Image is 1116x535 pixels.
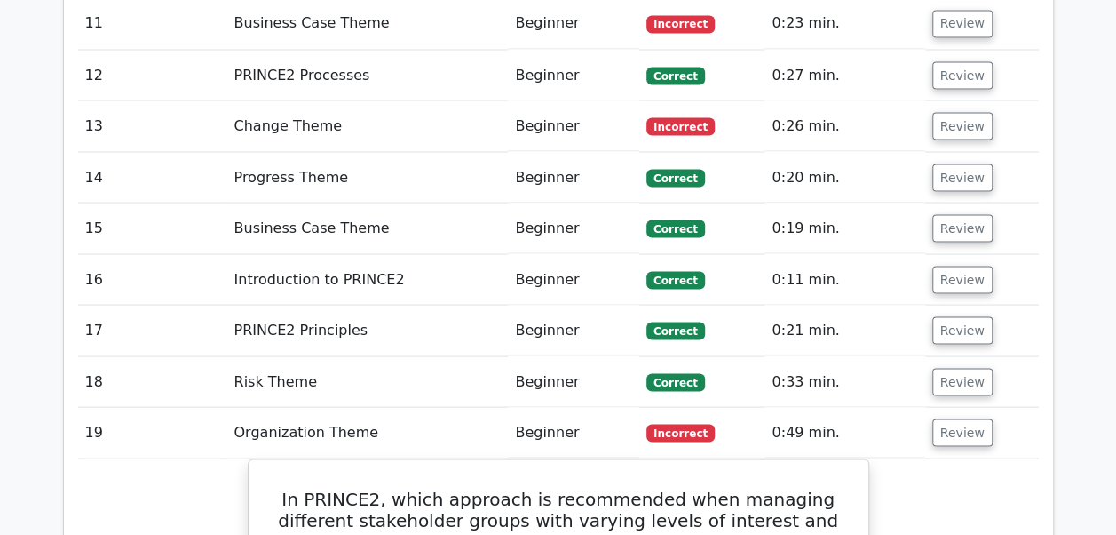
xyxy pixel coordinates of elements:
span: Incorrect [646,117,715,135]
td: 0:20 min. [764,152,924,203]
td: Progress Theme [226,152,508,203]
button: Review [932,214,993,242]
td: 0:33 min. [764,356,924,407]
td: 0:26 min. [764,100,924,151]
td: 0:19 min. [764,203,924,253]
span: Correct [646,373,704,391]
td: 16 [78,254,227,305]
td: PRINCE2 Processes [226,50,508,100]
td: 0:27 min. [764,50,924,100]
td: Beginner [508,305,639,355]
td: PRINCE2 Principles [226,305,508,355]
td: Business Case Theme [226,203,508,253]
button: Review [932,61,993,89]
td: Beginner [508,254,639,305]
td: 0:21 min. [764,305,924,355]
td: Beginner [508,152,639,203]
td: Beginner [508,356,639,407]
td: Beginner [508,203,639,253]
td: 14 [78,152,227,203]
td: 19 [78,407,227,458]
td: 12 [78,50,227,100]
span: Correct [646,67,704,84]
span: Incorrect [646,15,715,33]
span: Correct [646,220,704,237]
td: 0:11 min. [764,254,924,305]
td: Change Theme [226,100,508,151]
button: Review [932,266,993,293]
button: Review [932,368,993,395]
td: 0:49 min. [764,407,924,458]
button: Review [932,10,993,37]
td: Organization Theme [226,407,508,458]
td: 17 [78,305,227,355]
button: Review [932,164,993,191]
td: Beginner [508,407,639,458]
td: 18 [78,356,227,407]
button: Review [932,112,993,140]
span: Incorrect [646,424,715,442]
td: Introduction to PRINCE2 [226,254,508,305]
td: Beginner [508,50,639,100]
span: Correct [646,271,704,289]
td: Risk Theme [226,356,508,407]
td: 13 [78,100,227,151]
td: 15 [78,203,227,253]
button: Review [932,316,993,344]
button: Review [932,419,993,446]
span: Correct [646,169,704,187]
td: Beginner [508,100,639,151]
span: Correct [646,322,704,339]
